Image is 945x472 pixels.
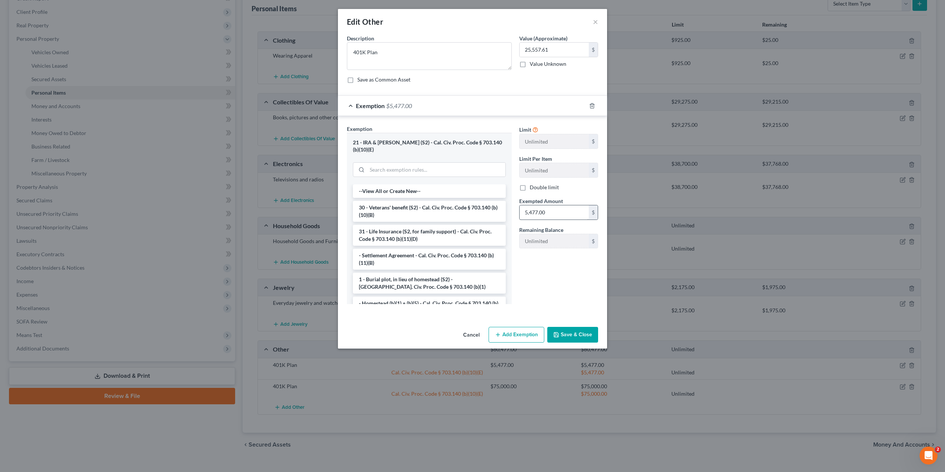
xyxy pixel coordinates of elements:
[520,134,589,148] input: --
[589,234,598,248] div: $
[353,201,506,222] li: 30 - Veterans' benefit (S2) - Cal. Civ. Proc. Code § 703.140 (b)(10)(B)
[386,102,412,109] span: $5,477.00
[457,328,486,343] button: Cancel
[353,297,506,318] li: - Homestead (b)(1) + (b)(5) - Cal. Civ. Proc. Code § 703.140 (b)(1)(b)(5)
[353,139,506,153] div: 21 - IRA & [PERSON_NAME] (S2) - Cal. Civ. Proc. Code § 703.140 (b)(10)(E)
[530,184,559,191] label: Double limit
[920,447,938,465] iframe: Intercom live chat
[353,249,506,270] li: - Settlement Agreement - Cal. Civ. Proc. Code § 703.140 (b)(11)(B)
[347,16,383,27] div: Edit Other
[519,155,552,163] label: Limit Per Item
[530,60,566,68] label: Value Unknown
[935,447,941,453] span: 2
[589,134,598,148] div: $
[347,126,372,132] span: Exemption
[357,76,410,83] label: Save as Common Asset
[519,126,531,133] span: Limit
[520,234,589,248] input: --
[589,205,598,220] div: $
[356,102,385,109] span: Exemption
[589,163,598,177] div: $
[519,198,563,204] span: Exempted Amount
[519,34,567,42] label: Value (Approximate)
[353,225,506,246] li: 31 - Life Insurance (S2, for family support) - Cal. Civ. Proc. Code § 703.140 (b)(11)(D)
[353,273,506,294] li: 1 - Burial plot, in lieu of homestead (S2) - [GEOGRAPHIC_DATA]. Civ. Proc. Code § 703.140 (b)(1)
[520,43,589,57] input: 0.00
[547,327,598,343] button: Save & Close
[519,226,563,234] label: Remaining Balance
[347,35,374,42] span: Description
[589,43,598,57] div: $
[520,205,589,220] input: 0.00
[593,17,598,26] button: ×
[489,327,544,343] button: Add Exemption
[520,163,589,177] input: --
[367,163,505,177] input: Search exemption rules...
[353,184,506,198] li: --View All or Create New--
